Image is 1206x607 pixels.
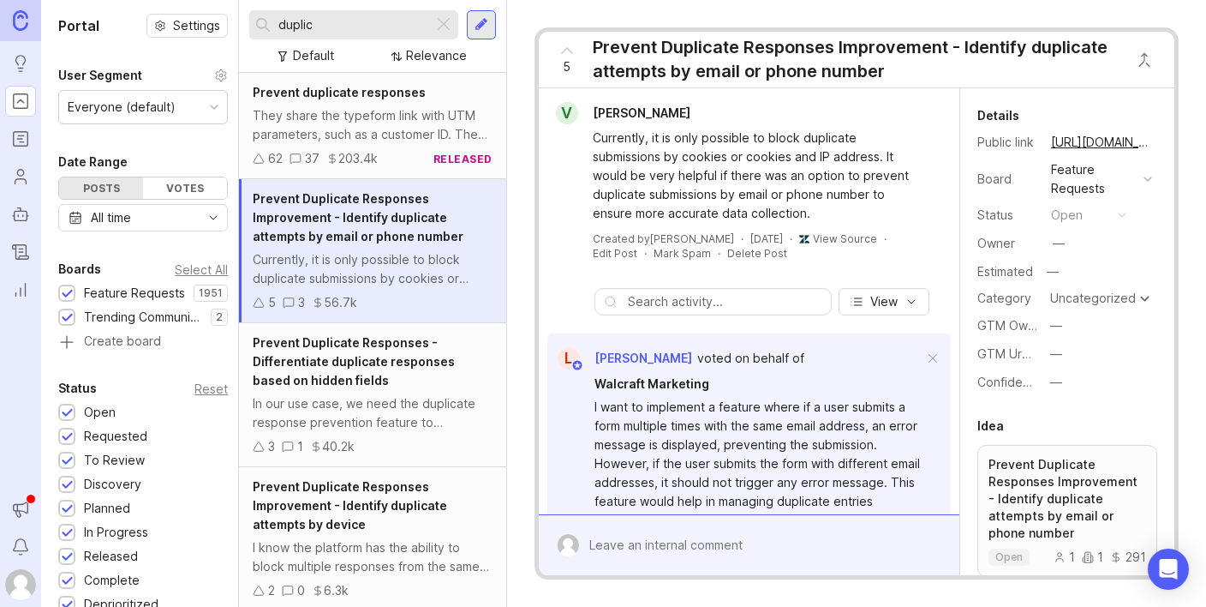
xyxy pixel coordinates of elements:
h1: Portal [58,15,99,36]
div: 6.3k [324,581,349,600]
div: · [644,246,647,261]
span: [PERSON_NAME] [594,351,692,365]
div: Details [977,105,1019,126]
div: — [1050,345,1062,364]
div: — [1053,234,1065,253]
div: I know the platform has the ability to block multiple responses from the same IP address. It woul... [253,538,493,576]
a: Prevent duplicate responsesThey share the typeform link with UTM parameters, such as a customer I... [239,73,506,179]
a: Reporting [5,274,36,305]
div: · [884,231,887,246]
a: V[PERSON_NAME] [546,102,704,124]
div: Open Intercom Messenger [1148,549,1189,590]
div: Default [293,46,334,65]
div: Reset [194,384,228,394]
div: Edit Post [593,246,637,261]
a: Autopilot [5,199,36,230]
a: [DATE] [750,231,783,246]
div: Select All [175,265,228,274]
div: Everyone (default) [68,98,176,117]
div: Uncategorized [1050,292,1136,304]
p: 1951 [199,286,223,300]
a: [URL][DOMAIN_NAME] [1046,131,1157,153]
img: zendesk [799,234,809,244]
div: — [1050,373,1062,392]
div: Open [84,403,116,422]
div: Complete [84,571,140,590]
a: Prevent Duplicate Responses Improvement - Identify duplicate attempts by email or phone numberope... [977,445,1157,577]
button: Announcements [5,494,36,525]
button: Notifications [5,532,36,562]
div: Owner [977,234,1037,253]
div: User Segment [58,65,142,86]
div: Public link [977,133,1037,152]
span: Walcraft Marketing [594,376,709,391]
p: 2 [216,310,223,324]
img: Andrew Demeter [557,534,579,556]
div: Category [977,289,1037,308]
div: To Review [84,451,145,470]
div: 203.4k [338,149,378,168]
div: 56.7k [324,293,357,312]
a: Prevent Duplicate Responses - Differentiate duplicate responses based on hidden fieldsIn our use ... [239,323,506,467]
div: 1 [1054,551,1075,563]
div: 5 [268,293,276,312]
div: voted on behalf of [697,349,804,368]
input: Search activity... [628,292,822,311]
div: Status [58,378,97,399]
div: 1 [297,437,303,456]
svg: toggle icon [200,211,227,225]
a: Ideas [5,48,36,79]
div: 40.2k [322,437,355,456]
div: — [1050,316,1062,335]
button: Settings [146,14,228,38]
div: Prevent Duplicate Responses Improvement - Identify duplicate attempts by email or phone number [593,35,1119,83]
time: [DATE] [750,232,783,245]
div: — [1042,261,1064,283]
a: Prevent Duplicate Responses Improvement - Identify duplicate attempts by email or phone numberCur... [239,179,506,323]
div: Relevance [406,46,467,65]
span: [PERSON_NAME] [593,105,690,120]
div: L [558,347,580,370]
img: member badge [570,359,583,372]
div: 3 [268,437,275,456]
label: Confidence [977,375,1044,389]
span: Prevent Duplicate Responses Improvement - Identify duplicate attempts by email or phone number [253,191,463,243]
div: In our use case, we need the duplicate response prevention feature to differentiate between forms... [253,394,493,432]
div: Currently, it is only possible to block duplicate submissions by cookies or cookies and IP addres... [593,129,925,223]
a: Roadmaps [5,123,36,154]
input: Search... [278,15,427,34]
div: 3 [298,293,305,312]
a: L[PERSON_NAME] [547,347,692,370]
div: Board [977,170,1037,189]
a: Create board [58,335,228,351]
span: Prevent Duplicate Responses Improvement - Identify duplicate attempts by device [253,479,447,532]
div: Delete Post [727,246,787,261]
div: Votes [143,177,227,199]
img: Andrew Demeter [5,569,36,600]
span: Settings [173,17,220,34]
div: Feature Requests [1051,160,1137,198]
div: 0 [297,581,305,600]
div: 1 [1082,551,1103,563]
div: Boards [58,259,101,279]
span: 5 [563,57,570,76]
div: Currently, it is only possible to block duplicate submissions by cookies or cookies and IP addres... [253,250,493,288]
div: I want to implement a feature where if a user submits a form multiple times with the same email a... [594,398,923,530]
div: Released [84,547,138,566]
div: All time [91,208,131,227]
a: Users [5,161,36,192]
div: Trending Community Topics [84,308,202,327]
div: 62 [268,149,283,168]
button: Close button [1127,43,1161,77]
div: · [718,246,720,261]
div: open [1051,206,1083,225]
div: released [433,152,493,166]
p: open [995,550,1023,564]
div: Date Range [58,152,128,172]
div: · [790,231,792,246]
a: Changelog [5,237,36,267]
div: 2 [268,581,275,600]
div: Status [977,206,1037,225]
